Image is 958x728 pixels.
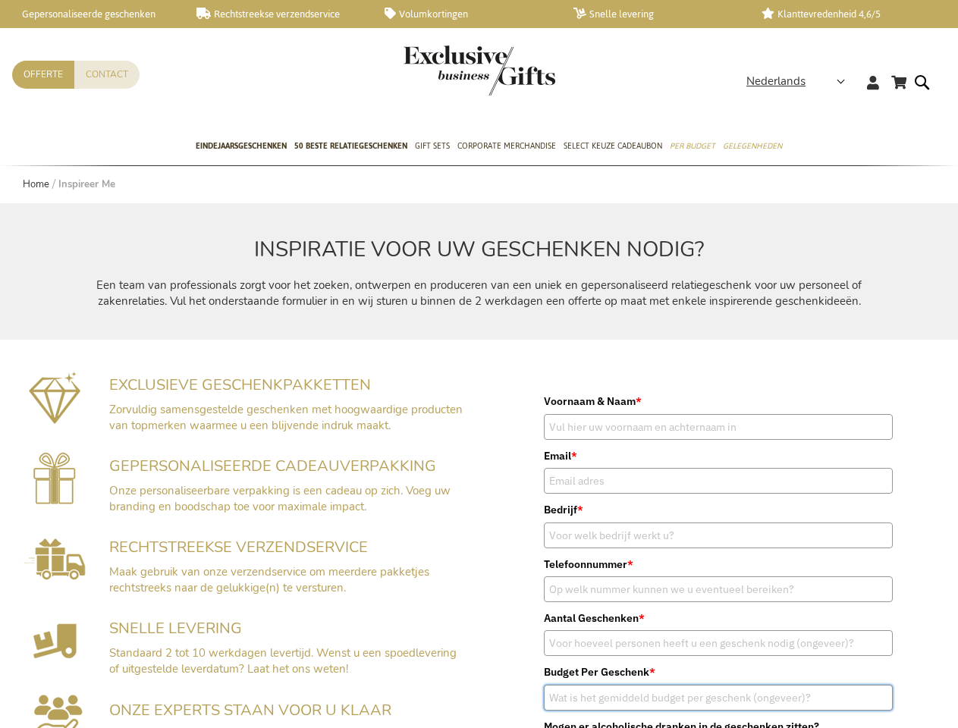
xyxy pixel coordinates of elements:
span: RECHTSTREEKSE VERZENDSERVICE [109,537,368,557]
span: Gelegenheden [723,138,782,154]
a: Offerte [12,61,74,89]
input: Op welk nummer kunnen we u eventueel bereiken? [544,576,893,602]
span: Maak gebruik van onze verzendservice om meerdere pakketjes rechtstreeks naar de gelukkige(n) te v... [109,564,429,595]
input: Wat is het gemiddeld budget per geschenk (ongeveer)? [544,685,893,711]
span: Eindejaarsgeschenken [196,138,287,154]
span: SNELLE LEVERING [109,618,242,639]
input: Voor welk bedrijf werkt u? [544,522,893,548]
span: Onze personaliseerbare verpakking is een cadeau op zich. Voeg uw branding en boodschap toe voor m... [109,483,451,514]
a: Gepersonaliseerde geschenken [8,8,172,20]
label: Telefoonnummer [544,556,893,573]
a: Home [23,177,49,191]
span: EXCLUSIEVE GESCHENKPAKKETTEN [109,375,371,395]
div: Nederlands [746,73,855,90]
span: Gift Sets [415,138,450,154]
a: store logo [404,45,479,96]
label: Aantal Geschenken [544,610,893,626]
a: Volumkortingen [385,8,549,20]
input: Voor hoeveel personen heeft u een geschenk nodig (ongeveer)? [544,630,893,656]
input: Email adres [544,468,893,494]
input: Vul hier uw voornaam en achternaam in [544,414,893,440]
img: Gepersonaliseerde cadeauverpakking voorzien van uw branding [33,452,76,504]
span: GEPERSONALISEERDE CADEAUVERPAKKING [109,456,436,476]
label: Bedrijf [544,501,893,518]
span: Per Budget [670,138,715,154]
img: Exclusive Business gifts logo [404,45,555,96]
img: Rechtstreekse Verzendservice [24,538,86,580]
span: Standaard 2 tot 10 werkdagen levertijd. Wenst u een spoedlevering of uitgestelde leverdatum? Laat... [109,645,457,676]
label: Voornaam & Naam [544,393,893,409]
img: Exclusieve geschenkpakketten mét impact [29,370,81,424]
a: Klanttevredenheid 4,6/5 [762,8,926,20]
span: Select Keuze Cadeaubon [564,138,662,154]
p: Een team van professionals zorgt voor het zoeken, ontwerpen en produceren van een uniek en gepers... [96,278,862,310]
span: Nederlands [746,73,806,90]
strong: Inspireer Me [58,177,115,191]
a: Rechtstreekse verzendservice [196,8,361,20]
label: Email [544,447,893,464]
a: Contact [74,61,140,89]
label: Budget Per Geschenk [544,664,893,680]
a: Snelle levering [573,8,738,20]
span: Corporate Merchandise [457,138,556,154]
a: Rechtstreekse Verzendservice [24,569,86,584]
span: ONZE EXPERTS STAAN VOOR U KLAAR [109,700,391,720]
span: 50 beste relatiegeschenken [294,138,407,154]
span: Zorvuldig samensgestelde geschenken met hoogwaardige producten van topmerken waarmee u een blijve... [109,402,463,433]
h2: INSPIRATIE VOOR UW GESCHENKEN NODIG? [96,238,862,262]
